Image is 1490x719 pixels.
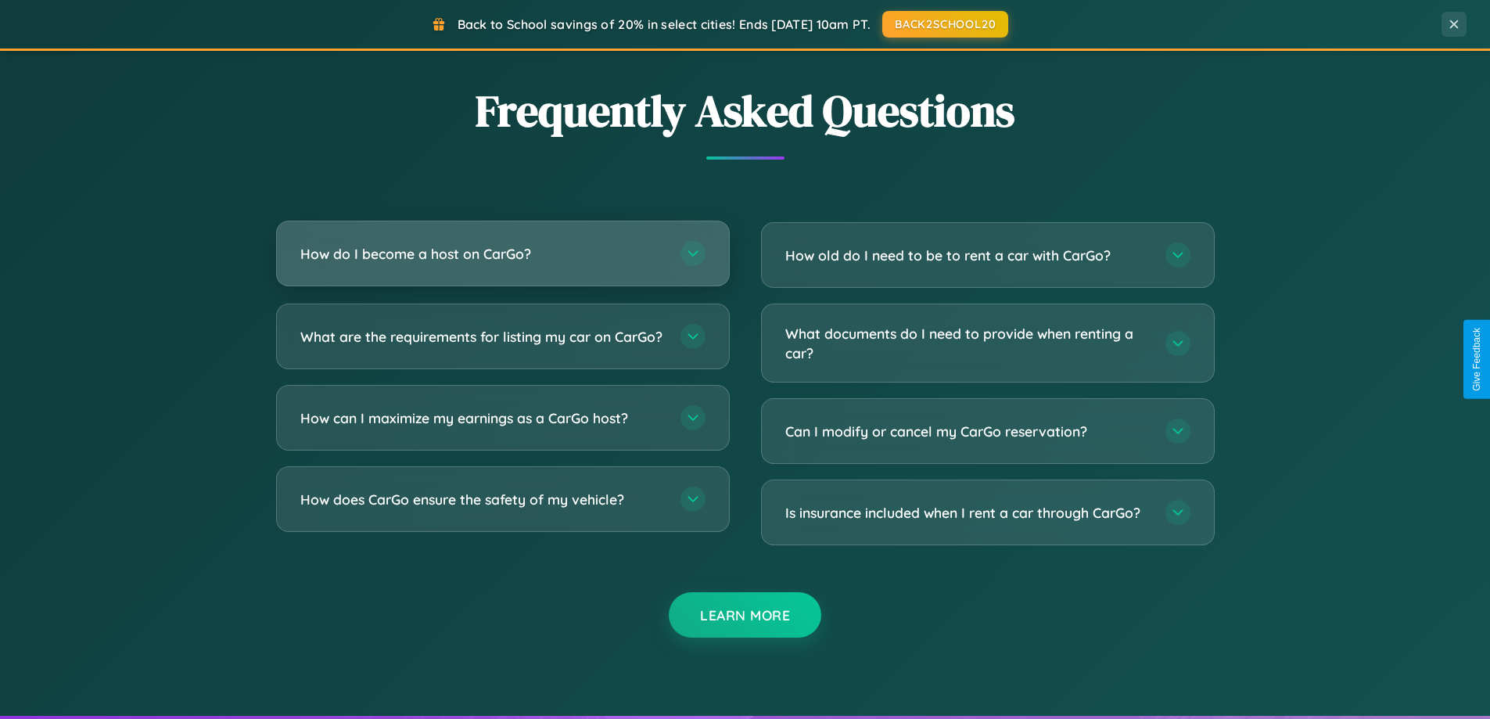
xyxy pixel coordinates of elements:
[882,11,1008,38] button: BACK2SCHOOL20
[669,592,821,638] button: Learn More
[785,324,1150,362] h3: What documents do I need to provide when renting a car?
[300,408,665,428] h3: How can I maximize my earnings as a CarGo host?
[300,327,665,347] h3: What are the requirements for listing my car on CarGo?
[1471,328,1482,391] div: Give Feedback
[458,16,871,32] span: Back to School savings of 20% in select cities! Ends [DATE] 10am PT.
[785,503,1150,523] h3: Is insurance included when I rent a car through CarGo?
[300,244,665,264] h3: How do I become a host on CarGo?
[300,490,665,509] h3: How does CarGo ensure the safety of my vehicle?
[785,246,1150,265] h3: How old do I need to be to rent a car with CarGo?
[785,422,1150,441] h3: Can I modify or cancel my CarGo reservation?
[276,81,1215,141] h2: Frequently Asked Questions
